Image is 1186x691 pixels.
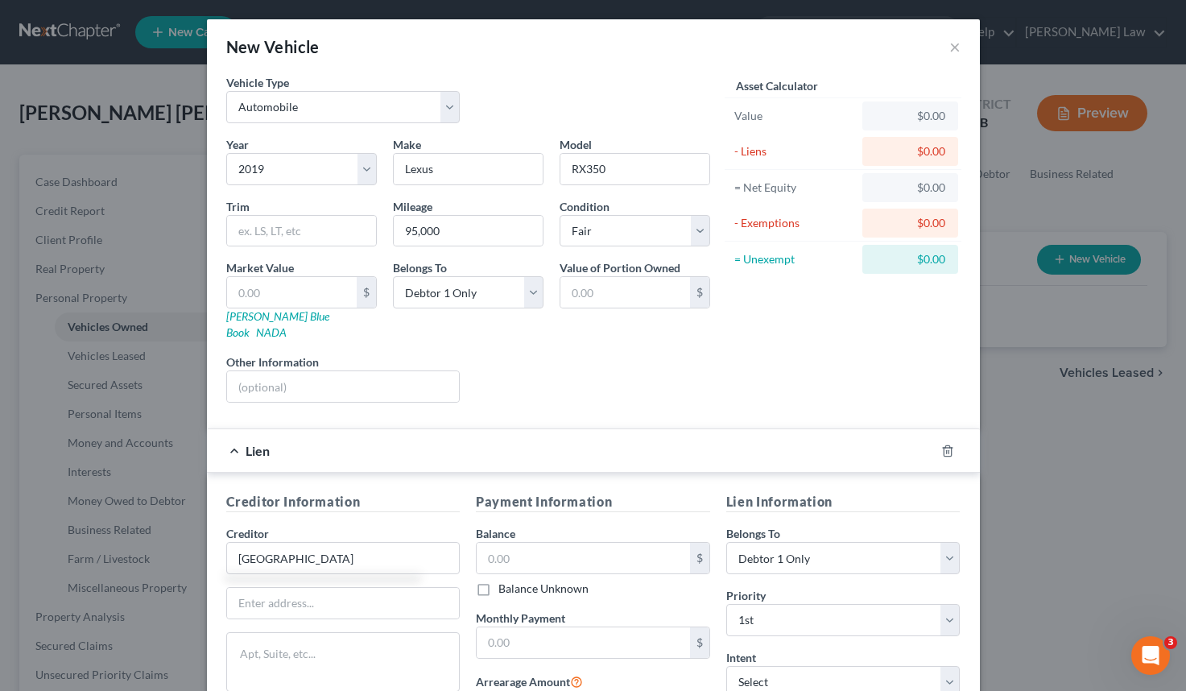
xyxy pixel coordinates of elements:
label: Trim [226,198,250,215]
span: Creditor [226,527,269,540]
input: 0.00 [560,277,690,308]
label: Intent [726,649,756,666]
div: $ [690,277,709,308]
span: Belongs To [726,527,780,540]
label: Condition [560,198,610,215]
span: Make [393,138,421,151]
div: $0.00 [875,251,945,267]
div: $ [690,627,709,658]
label: Monthly Payment [476,610,565,627]
input: -- [394,216,543,246]
div: - Liens [734,143,856,159]
div: = Net Equity [734,180,856,196]
label: Balance Unknown [498,581,589,597]
input: Enter address... [227,588,460,619]
div: Value [734,108,856,124]
input: ex. LS, LT, etc [227,216,376,246]
a: [PERSON_NAME] Blue Book [226,309,329,339]
label: Year [226,136,249,153]
h5: Creditor Information [226,492,461,512]
div: $0.00 [875,143,945,159]
input: (optional) [227,371,460,402]
label: Model [560,136,592,153]
label: Market Value [226,259,294,276]
span: Belongs To [393,261,447,275]
label: Asset Calculator [736,77,818,94]
h5: Payment Information [476,492,710,512]
input: 0.00 [477,627,690,658]
a: NADA [256,325,287,339]
div: $ [357,277,376,308]
div: = Unexempt [734,251,856,267]
label: Mileage [393,198,432,215]
div: New Vehicle [226,35,320,58]
div: $0.00 [875,215,945,231]
div: $0.00 [875,108,945,124]
span: Lien [246,443,270,458]
input: 0.00 [477,543,690,573]
label: Other Information [226,354,319,370]
div: $ [690,543,709,573]
label: Balance [476,525,515,542]
input: ex. Nissan [394,154,543,184]
div: $0.00 [875,180,945,196]
label: Value of Portion Owned [560,259,680,276]
button: × [949,37,961,56]
input: 0.00 [227,277,357,308]
input: ex. Altima [560,154,709,184]
span: Priority [726,589,766,602]
iframe: Intercom live chat [1131,636,1170,675]
input: Search creditor by name... [226,542,461,574]
span: 3 [1164,636,1177,649]
div: - Exemptions [734,215,856,231]
label: Arrearage Amount [476,672,583,691]
label: Vehicle Type [226,74,289,91]
h5: Lien Information [726,492,961,512]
